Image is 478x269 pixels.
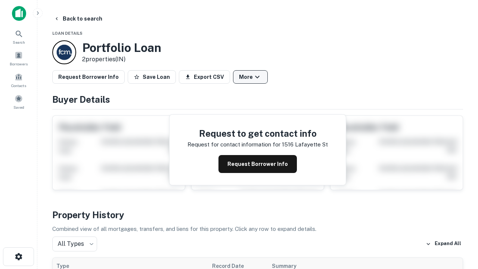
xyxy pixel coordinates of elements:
img: capitalize-icon.png [12,6,26,21]
button: More [233,70,268,84]
a: Search [2,27,35,47]
span: Saved [13,104,24,110]
button: Export CSV [179,70,230,84]
button: Expand All [424,238,463,250]
a: Borrowers [2,48,35,68]
h4: Request to get contact info [187,127,328,140]
h4: Buyer Details [52,93,463,106]
p: 1516 lafayette st [282,140,328,149]
p: Combined view of all mortgages, transfers, and liens for this property. Click any row to expand d... [52,225,463,234]
span: Contacts [11,83,26,89]
div: All Types [52,236,97,251]
button: Save Loan [128,70,176,84]
span: Search [13,39,25,45]
a: Contacts [2,70,35,90]
iframe: Chat Widget [441,185,478,221]
h4: Property History [52,208,463,222]
button: Request Borrower Info [52,70,125,84]
p: 2 properties (IN) [82,55,161,64]
a: Saved [2,92,35,112]
button: Back to search [51,12,105,25]
h3: Portfolio Loan [82,41,161,55]
button: Request Borrower Info [218,155,297,173]
span: Loan Details [52,31,83,35]
span: Borrowers [10,61,28,67]
p: Request for contact information for [187,140,280,149]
